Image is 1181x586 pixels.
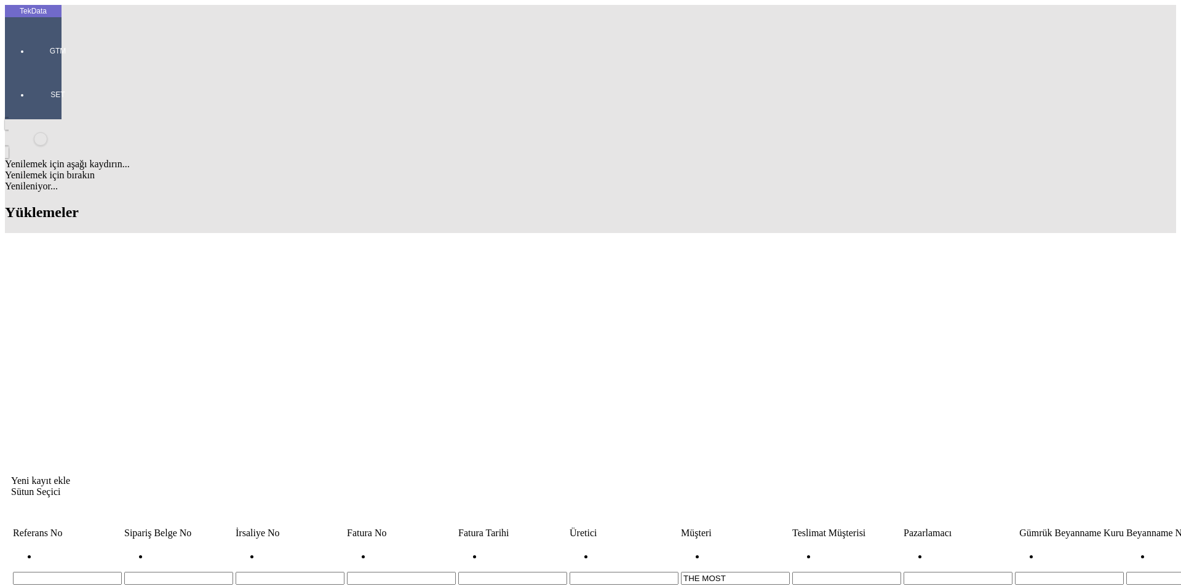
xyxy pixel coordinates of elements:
[346,540,456,585] td: Hücreyi Filtrele
[681,572,790,585] input: Hücreyi Filtrele
[1015,572,1124,585] input: Hücreyi Filtrele
[236,528,344,539] div: İrsaliye No
[54,499,82,511] td: Sütun undefined
[5,204,1176,221] h2: Yüklemeler
[11,475,70,486] span: Yeni kayıt ekle
[39,46,76,56] span: GTM
[39,90,76,100] span: SET
[680,540,790,585] td: Hücreyi Filtrele
[904,572,1012,585] input: Hücreyi Filtrele
[124,540,234,585] td: Hücreyi Filtrele
[570,572,678,585] input: Hücreyi Filtrele
[5,170,1176,181] div: Yenilemek için bırakın
[570,528,678,539] div: Üretici
[903,527,1013,539] td: Sütun Pazarlamacı
[792,572,901,585] input: Hücreyi Filtrele
[347,572,456,585] input: Hücreyi Filtrele
[124,528,233,539] div: Sipariş Belge No
[1015,528,1124,539] div: Gümrük Beyanname Kuru
[346,527,456,539] td: Sütun Fatura No
[792,540,902,585] td: Hücreyi Filtrele
[5,181,1176,192] div: Yenileniyor...
[236,572,344,585] input: Hücreyi Filtrele
[904,528,1012,539] div: Pazarlamacı
[5,6,62,16] div: TekData
[235,527,345,539] td: Sütun İrsaliye No
[458,572,567,585] input: Hücreyi Filtrele
[792,527,902,539] td: Sütun Teslimat Müşterisi
[347,528,456,539] div: Fatura No
[124,527,234,539] td: Sütun Sipariş Belge No
[5,159,1176,170] div: Yenilemek için aşağı kaydırın...
[569,540,679,585] td: Hücreyi Filtrele
[1014,540,1124,585] td: Hücreyi Filtrele
[569,527,679,539] td: Sütun Üretici
[13,528,122,539] div: Referans No
[681,528,790,539] div: Müşteri
[11,475,1170,486] div: Yeni kayıt ekle
[12,540,122,585] td: Hücreyi Filtrele
[1014,527,1124,539] td: Sütun Gümrük Beyanname Kuru
[458,540,568,585] td: Hücreyi Filtrele
[235,540,345,585] td: Hücreyi Filtrele
[12,527,122,539] td: Sütun Referans No
[11,486,60,497] span: Sütun Seçici
[680,527,790,539] td: Sütun Müşteri
[903,540,1013,585] td: Hücreyi Filtrele
[458,528,567,539] div: Fatura Tarihi
[11,486,1170,497] div: Sütun Seçici
[17,499,53,511] td: Sütun undefined
[124,572,233,585] input: Hücreyi Filtrele
[458,527,568,539] td: Sütun Fatura Tarihi
[792,528,901,539] div: Teslimat Müşterisi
